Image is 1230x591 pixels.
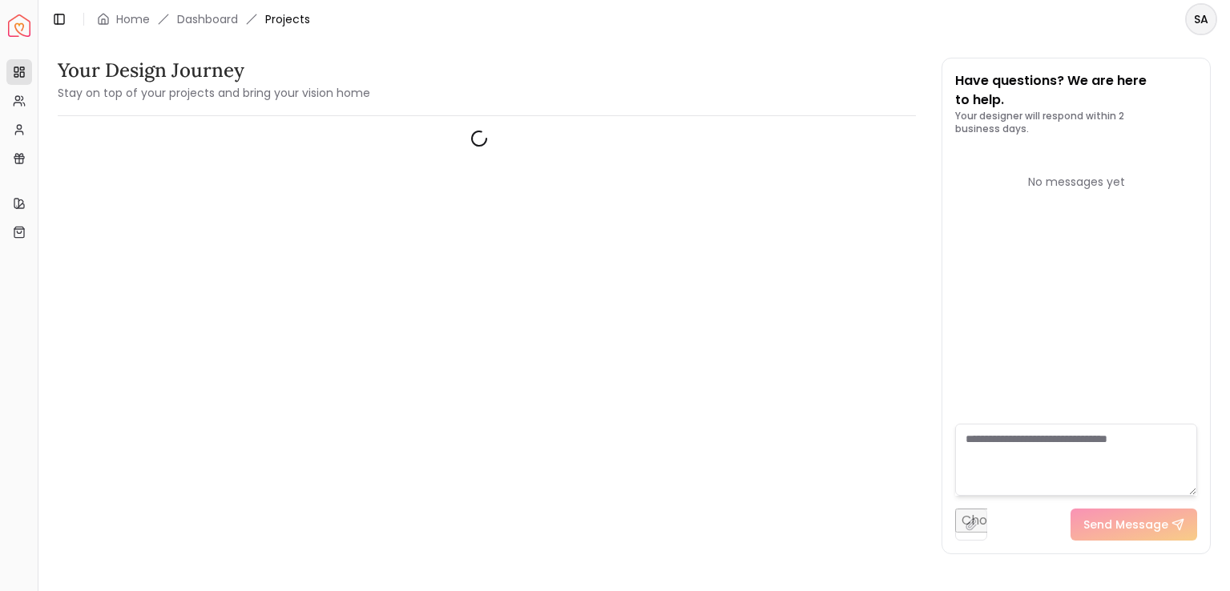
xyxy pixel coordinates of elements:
a: Home [116,11,150,27]
img: Spacejoy Logo [8,14,30,37]
span: SA [1187,5,1216,34]
a: Spacejoy [8,14,30,37]
div: No messages yet [955,174,1197,190]
p: Have questions? We are here to help. [955,71,1197,110]
h3: Your Design Journey [58,58,370,83]
button: SA [1185,3,1217,35]
small: Stay on top of your projects and bring your vision home [58,85,370,101]
a: Dashboard [177,11,238,27]
p: Your designer will respond within 2 business days. [955,110,1197,135]
span: Projects [265,11,310,27]
nav: breadcrumb [97,11,310,27]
